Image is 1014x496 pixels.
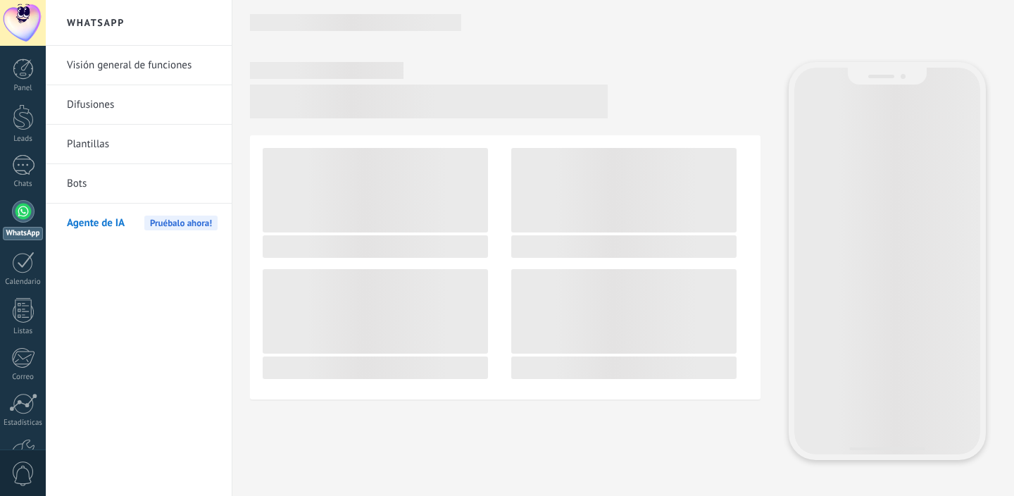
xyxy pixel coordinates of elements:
div: Panel [3,84,44,93]
div: Listas [3,327,44,336]
span: Pruébalo ahora! [144,216,218,230]
div: Correo [3,373,44,382]
a: Difusiones [67,85,218,125]
a: Agente de IA Pruébalo ahora! [67,204,218,243]
a: Plantillas [67,125,218,164]
div: Chats [3,180,44,189]
a: Visión general de funciones [67,46,218,85]
li: Bots [46,164,232,204]
div: Estadísticas [3,418,44,428]
div: Calendario [3,278,44,287]
li: Visión general de funciones [46,46,232,85]
li: Agente de IA [46,204,232,242]
a: Bots [67,164,218,204]
li: Plantillas [46,125,232,164]
div: WhatsApp [3,227,43,240]
div: Leads [3,135,44,144]
span: Agente de IA [67,204,125,243]
li: Difusiones [46,85,232,125]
